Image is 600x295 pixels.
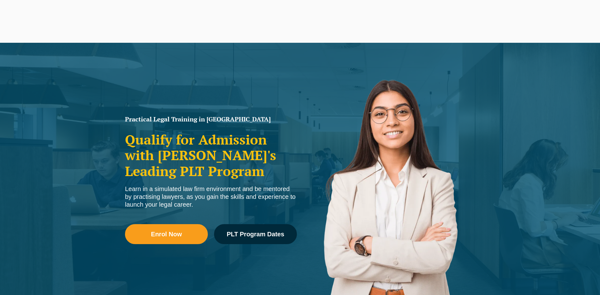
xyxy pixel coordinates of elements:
div: Learn in a simulated law firm environment and be mentored by practising lawyers, as you gain the ... [125,185,297,209]
a: Enrol Now [125,224,208,244]
span: Enrol Now [151,231,182,237]
h2: Qualify for Admission with [PERSON_NAME]'s Leading PLT Program [125,132,297,179]
h1: Practical Legal Training in [GEOGRAPHIC_DATA] [125,116,297,122]
a: PLT Program Dates [214,224,297,244]
span: PLT Program Dates [227,231,284,237]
